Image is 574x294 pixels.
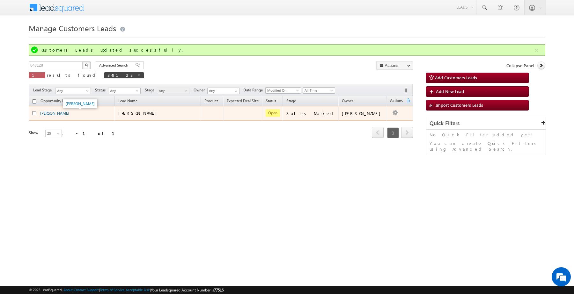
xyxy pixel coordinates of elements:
a: Expected Deal Size [224,97,262,106]
span: Any [157,88,188,94]
span: 1 [32,72,42,78]
span: Status [95,87,108,93]
a: [PERSON_NAME] [66,101,95,106]
a: Modified On [265,87,301,94]
img: d_60004797649_company_0_60004797649 [11,33,27,42]
span: Owner [342,98,353,103]
span: prev [372,127,384,138]
span: Any [55,88,89,94]
div: Minimize live chat window [105,3,120,18]
span: Modified On [266,88,299,93]
img: Search [85,63,88,67]
span: Collapse Panel [506,63,534,68]
div: 1 - 1 of 1 [61,130,122,137]
span: Any [108,88,139,94]
a: Contact Support [74,288,99,292]
span: Expected Deal Size [227,98,259,103]
div: Quick Filters [426,117,546,130]
span: Owner [194,87,207,93]
span: Date Range [243,87,265,93]
a: Any [108,88,141,94]
span: All Time [303,88,333,93]
span: 25 [46,131,63,136]
p: No Quick Filter added yet! [430,132,542,138]
input: Check all records [32,99,36,104]
span: Actions [387,97,406,105]
span: Add Customers Leads [435,75,477,80]
span: Advanced Search [99,62,130,68]
span: Open [266,109,280,117]
div: Show [29,130,40,136]
span: next [401,127,413,138]
span: Your Leadsquared Account Number is [151,288,224,292]
a: Terms of Service [100,288,125,292]
div: Customers Leads updated successfully. [41,47,534,53]
a: All Time [303,87,335,94]
span: Opportunity Name [40,98,72,103]
span: 848128 [107,72,134,78]
a: Any [55,88,91,94]
span: 1 [387,127,399,138]
span: Stage [286,98,296,103]
em: Start Chat [87,196,116,205]
a: 25 [45,130,62,137]
a: Show All Items [231,88,239,94]
span: results found [47,72,98,78]
span: Lead Name [115,97,141,106]
span: Add New Lead [436,89,464,94]
a: next [401,128,413,138]
a: Acceptable Use [126,288,150,292]
span: Import Customers Leads [436,102,483,108]
span: Manage Customers Leads [29,23,116,33]
a: About [63,288,73,292]
a: Opportunity Name [37,97,76,106]
a: Status [262,97,279,106]
a: Stage [283,97,299,106]
span: 77516 [214,288,224,292]
div: Chat with us now [33,33,107,42]
span: [PERSON_NAME] [118,110,160,116]
p: You can create Quick Filters using Advanced Search. [430,140,542,152]
span: Lead Stage [33,87,54,93]
div: Sales Marked [286,111,335,116]
a: Any [157,88,189,94]
button: Actions [376,61,413,69]
span: Product [204,98,218,103]
textarea: Type your message and hit 'Enter' [8,59,116,191]
a: [PERSON_NAME] [40,111,69,116]
span: Stage [145,87,157,93]
div: [PERSON_NAME] [342,111,384,116]
a: prev [372,128,384,138]
input: Type to Search [207,88,240,94]
span: © 2025 LeadSquared | | | | | [29,287,224,293]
